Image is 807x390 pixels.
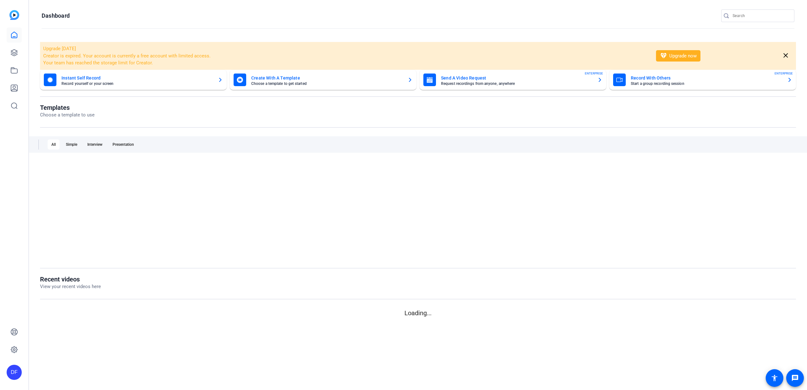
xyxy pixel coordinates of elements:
[775,71,793,76] span: ENTERPRISE
[61,82,213,86] mat-card-subtitle: Record yourself or your screen
[40,104,95,111] h1: Templates
[420,70,606,90] button: Send A Video RequestRequest recordings from anyone, anywhereENTERPRISE
[40,283,101,290] p: View your recent videos here
[609,70,796,90] button: Record With OthersStart a group recording sessionENTERPRISE
[61,74,213,82] mat-card-title: Instant Self Record
[230,70,416,90] button: Create With A TemplateChoose a template to get started
[441,82,592,86] mat-card-subtitle: Request recordings from anyone, anywhere
[631,74,782,82] mat-card-title: Record With Others
[40,111,95,119] p: Choose a template to use
[656,50,700,62] button: Upgrade now
[40,308,796,318] p: Loading...
[48,139,60,150] div: All
[791,374,799,382] mat-icon: message
[84,139,106,150] div: Interview
[631,82,782,86] mat-card-subtitle: Start a group recording session
[109,139,138,150] div: Presentation
[43,52,648,60] li: Creator is expired. Your account is currently a free account with limited access.
[251,74,403,82] mat-card-title: Create With A Template
[660,52,667,60] mat-icon: diamond
[251,82,403,86] mat-card-subtitle: Choose a template to get started
[62,139,81,150] div: Simple
[585,71,603,76] span: ENTERPRISE
[733,12,789,20] input: Search
[771,374,778,382] mat-icon: accessibility
[43,59,648,67] li: Your team has reached the storage limit for Creator.
[441,74,592,82] mat-card-title: Send A Video Request
[43,46,76,51] span: Upgrade [DATE]
[782,52,790,60] mat-icon: close
[7,365,22,380] div: DF
[40,70,227,90] button: Instant Self RecordRecord yourself or your screen
[9,10,19,20] img: blue-gradient.svg
[42,12,70,20] h1: Dashboard
[40,275,101,283] h1: Recent videos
